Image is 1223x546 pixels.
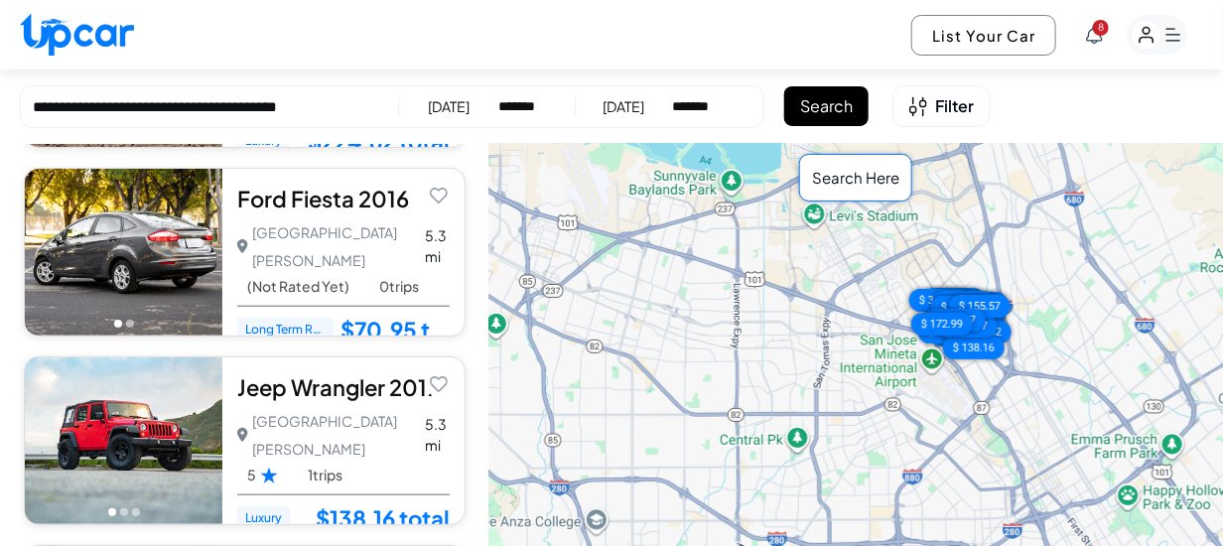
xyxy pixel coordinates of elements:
div: $ 138.16 [943,336,1005,358]
span: Filter [935,94,974,118]
div: [DATE] [604,96,645,116]
button: Add to favorites [425,369,453,397]
span: 5.3 mi [425,414,450,456]
span: 1 trips [308,467,342,483]
a: $70.95 total [341,317,450,342]
span: Luxury [237,506,290,530]
span: 0 trips [379,278,419,295]
p: [GEOGRAPHIC_DATA][PERSON_NAME] [237,407,405,463]
div: $ 395.06 [910,288,972,311]
button: Go to photo 2 [120,508,128,516]
img: Car Image [25,169,222,336]
button: Open filters [892,85,991,127]
button: Go to photo 1 [114,320,122,328]
div: Ford Fiesta 2016 [237,184,450,213]
button: Go to photo 2 [126,320,134,328]
button: Go to photo 1 [108,508,116,516]
span: 5 [247,467,278,483]
span: (Not Rated Yet) [247,278,349,295]
div: [DATE] [428,96,470,116]
div: $ 172.99 [911,312,973,335]
div: $ 117.07 [936,315,998,338]
img: Star Rating [260,467,278,483]
button: List Your Car [911,15,1056,56]
div: $ 155.57 [949,294,1011,317]
span: Long Term Rental [237,318,333,341]
span: You have new notifications [1093,20,1109,36]
button: Search [784,86,869,126]
button: Go to photo 3 [132,508,140,516]
div: Jeep Wrangler 2017 [237,372,450,402]
div: $ 117.07 [924,308,986,331]
img: Car Image [25,357,222,524]
div: $ 276.54 [933,290,995,313]
a: $138.16 total [316,505,450,531]
p: [GEOGRAPHIC_DATA][PERSON_NAME] [237,218,405,274]
img: Upcar Logo [20,13,134,56]
div: Search Here [799,154,912,203]
span: 5.3 mi [425,225,450,267]
div: $ 186.24 [931,296,993,319]
div: $ 282.19 [924,288,986,311]
button: Add to favorites [425,181,453,208]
